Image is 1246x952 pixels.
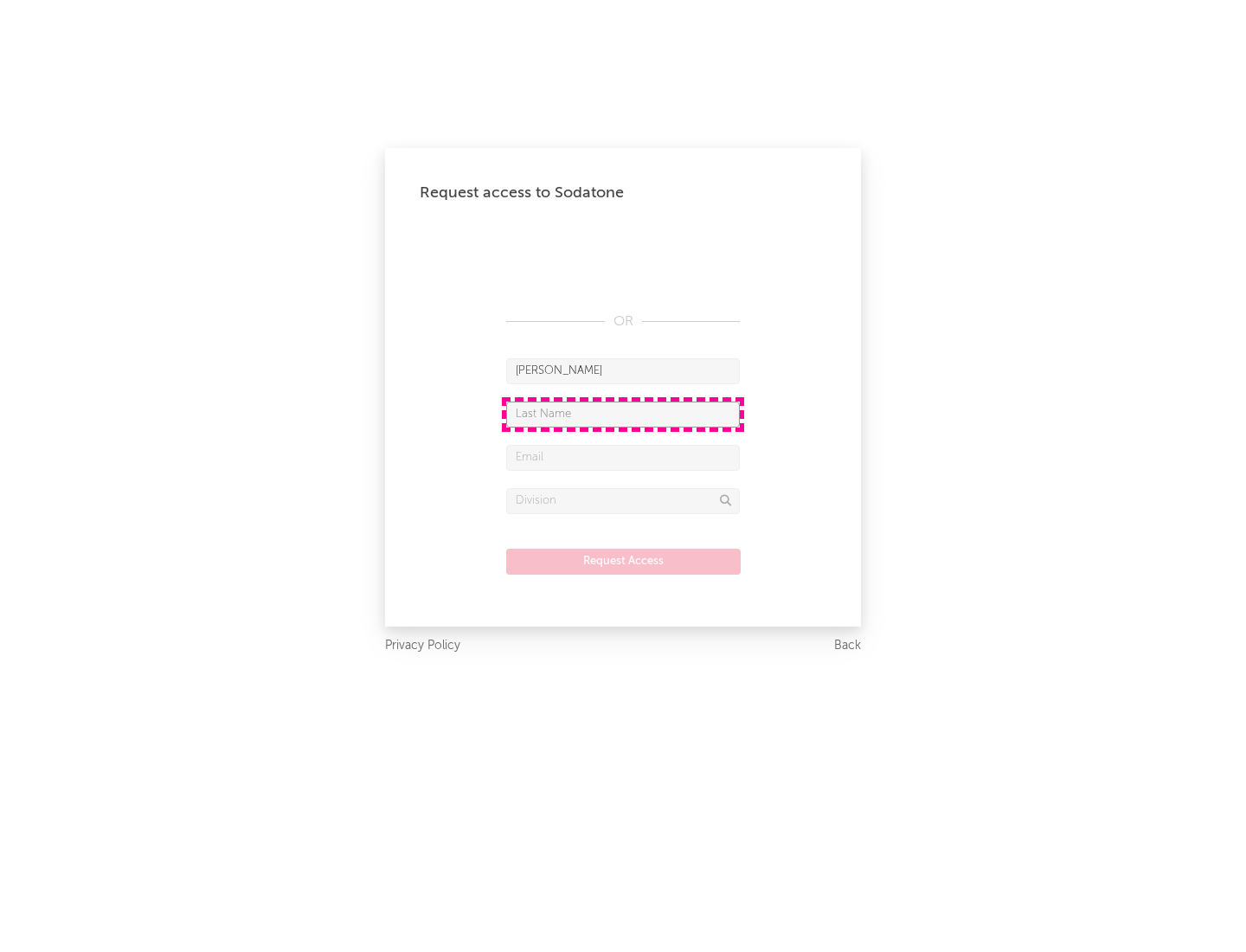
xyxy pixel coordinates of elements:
div: Request access to Sodatone [420,183,826,203]
input: First Name [506,358,740,384]
input: Last Name [506,402,740,428]
button: Request Access [506,549,741,575]
a: Back [834,635,861,657]
input: Email [506,445,740,471]
input: Division [506,488,740,514]
div: OR [506,312,740,332]
a: Privacy Policy [385,635,460,657]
